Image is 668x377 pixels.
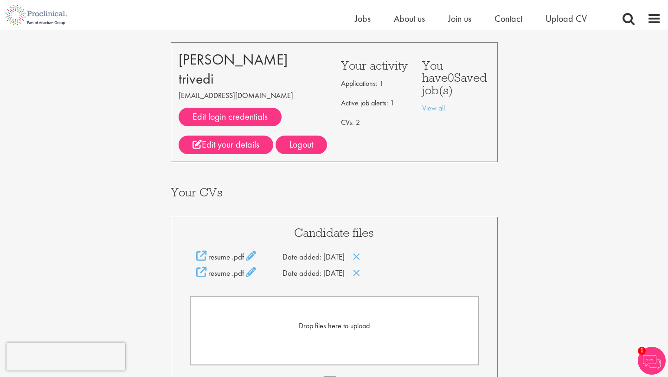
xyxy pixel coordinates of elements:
p: [EMAIL_ADDRESS][DOMAIN_NAME] [179,88,328,103]
iframe: reCAPTCHA [6,343,125,370]
a: About us [394,13,425,25]
div: Date added: [DATE] [190,267,479,279]
div: [PERSON_NAME] [179,50,328,69]
div: trivedi [179,69,328,88]
div: Date added: [DATE] [190,251,479,262]
a: View all [422,103,445,113]
span: resume [208,268,230,278]
p: Applications: 1 [341,76,408,91]
a: Edit login credentials [179,108,282,126]
a: Join us [448,13,471,25]
p: Active job alerts: 1 [341,96,408,110]
span: Drop files here to upload [299,321,370,331]
a: Edit your details [179,136,273,154]
div: Logout [276,136,327,154]
h3: Candidate files [190,227,479,239]
a: Contact [495,13,522,25]
span: 0 [448,70,454,85]
h3: Your CVs [171,186,498,198]
p: CVs: 2 [341,115,408,130]
span: 1 [638,347,646,355]
span: .pdf [232,268,244,278]
h3: Your activity [341,59,408,71]
h3: You have Saved job(s) [422,59,489,96]
a: Jobs [355,13,371,25]
span: resume [208,252,230,262]
span: .pdf [232,252,244,262]
a: Upload CV [546,13,587,25]
img: Chatbot [638,347,666,375]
